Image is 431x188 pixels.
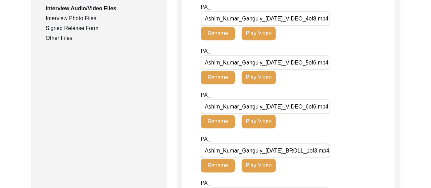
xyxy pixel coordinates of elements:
button: Play Video [242,71,276,84]
button: Rename [201,27,235,40]
div: Other Files [46,34,159,42]
button: Play Video [242,115,276,128]
div: Signed Release Form [46,24,159,32]
span: PA_ [201,92,211,98]
div: Interview Photo Files [46,14,159,23]
span: PA_ [201,4,211,10]
span: PA_ [201,180,211,186]
button: Play Video [242,27,276,40]
button: Rename [201,159,235,172]
span: PA_ [201,136,211,142]
span: PA_ [201,48,211,54]
button: Rename [201,115,235,128]
div: Interview Audio/Video Files [46,4,159,13]
button: Play Video [242,159,276,172]
button: Rename [201,71,235,84]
